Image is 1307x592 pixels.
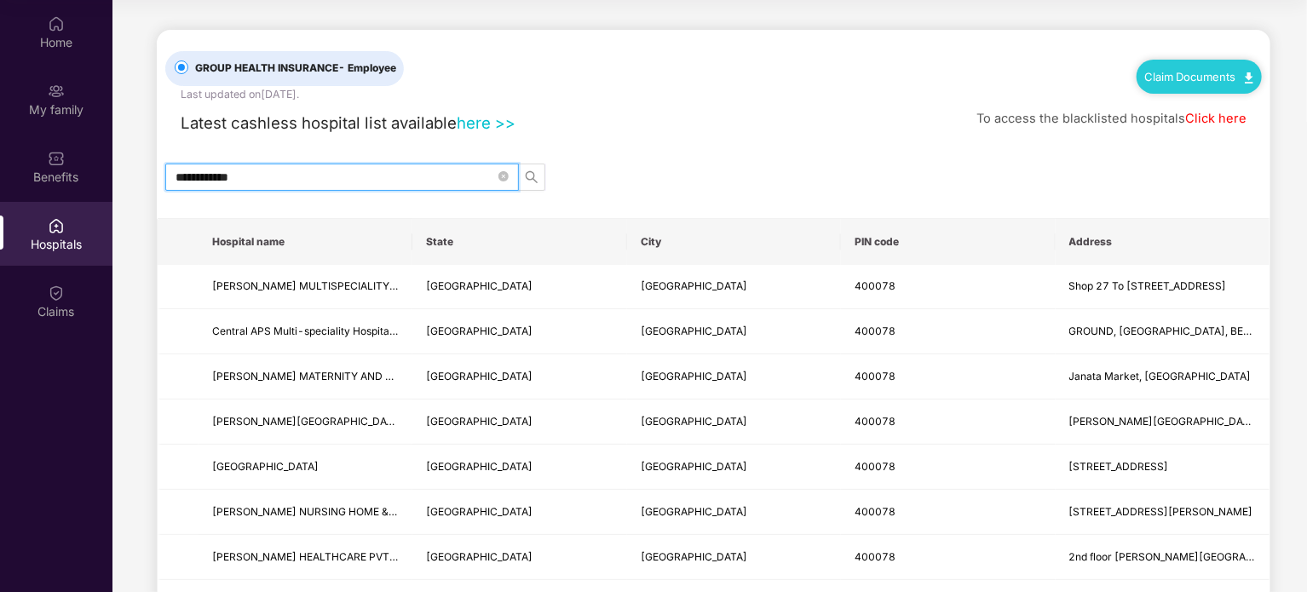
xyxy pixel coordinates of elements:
div: Last updated on [DATE] . [181,86,299,102]
img: svg+xml;base64,PHN2ZyBpZD0iSG9zcGl0YWxzIiB4bWxucz0iaHR0cDovL3d3dy53My5vcmcvMjAwMC9zdmciIHdpZHRoPS... [48,217,65,234]
button: search [518,164,545,191]
td: 2nd floor Jayshree plaza, above saraswat bank LBS Road Bhandup west [1056,535,1270,580]
td: Shiv Sagar Complex,B-Wing,, 1 St Floor,Kedare Chowk,Tembi Pada Road,Bhandup [1056,490,1270,535]
span: [PERSON_NAME] MULTISPECIALITY HOSPITAL & ICCU [212,279,480,292]
td: CENTRAL HOSPITAL [199,445,412,490]
span: [STREET_ADDRESS] [1069,460,1169,473]
a: here >> [457,113,515,132]
span: [GEOGRAPHIC_DATA] [641,325,747,337]
td: Maharashtra [412,309,626,354]
th: City [627,219,841,265]
td: 3 C 1ST FLOOR DREAM COMPLEX, LBS ROAD BHANDUP [1056,445,1270,490]
td: Maharashtra [412,399,626,445]
span: 400078 [855,325,895,337]
td: Mumbai [627,535,841,580]
span: 400078 [855,460,895,473]
span: search [519,170,544,184]
td: Maharashtra [412,354,626,399]
span: 400078 [855,415,895,428]
img: svg+xml;base64,PHN2ZyBpZD0iQ2xhaW0iIHhtbG5zPSJodHRwOi8vd3d3LnczLm9yZy8yMDAwL3N2ZyIgd2lkdGg9IjIwIi... [48,285,65,302]
span: [GEOGRAPHIC_DATA] [641,550,747,563]
td: Janata Market, Subhash Road [1056,354,1270,399]
td: Maharashtra [412,490,626,535]
td: Maharashtra [412,535,626,580]
span: [PERSON_NAME] NURSING HOME & ICCU [212,505,417,518]
span: To access the blacklisted hospitals [976,111,1185,126]
span: 400078 [855,279,895,292]
span: close-circle [498,171,509,181]
td: Mumbai [627,399,841,445]
span: [GEOGRAPHIC_DATA] [426,505,533,518]
img: svg+xml;base64,PHN2ZyBpZD0iQmVuZWZpdHMiIHhtbG5zPSJodHRwOi8vd3d3LnczLm9yZy8yMDAwL3N2ZyIgd2lkdGg9Ij... [48,150,65,167]
td: Shraddha Building, Bhandup Village Road [1056,399,1270,445]
td: Mumbai [627,445,841,490]
span: [GEOGRAPHIC_DATA] [426,550,533,563]
a: Claim Documents [1145,70,1253,83]
a: Click here [1185,111,1247,126]
td: Shop 27 To 31 Ground Floor, Bhandup Lake Road [1056,265,1270,310]
span: GROUP HEALTH INSURANCE [188,60,403,77]
td: Mumbai [627,354,841,399]
th: State [412,219,626,265]
td: JATKAR NURSING HOME & ICCU [199,490,412,535]
img: svg+xml;base64,PHN2ZyB4bWxucz0iaHR0cDovL3d3dy53My5vcmcvMjAwMC9zdmciIHdpZHRoPSIxMC40IiBoZWlnaHQ9Ij... [1245,72,1253,83]
span: 400078 [855,370,895,382]
span: [GEOGRAPHIC_DATA] [212,460,319,473]
td: ASHIRWAD MATERNITY AND NURSING HOME - BHANDUP [199,354,412,399]
span: [GEOGRAPHIC_DATA] [426,460,533,473]
td: GROUND, FLOOR MARIGOLD BUILDING, BEHIND MANGATRAM, PETROL PUMP LBS ROAD, Quarry Rd, JUNCTION, Bha... [1056,309,1270,354]
span: Address [1069,235,1256,249]
td: SKAJ HEALTHCARE PVT LTD [199,535,412,580]
span: Shop 27 To [STREET_ADDRESS] [1069,279,1227,292]
td: Central APS Multi-speciality Hospital and ICCU [199,309,412,354]
th: PIN code [841,219,1055,265]
td: DR BHATIA S HOSPITAL [199,399,412,445]
img: svg+xml;base64,PHN2ZyB3aWR0aD0iMjAiIGhlaWdodD0iMjAiIHZpZXdCb3g9IjAgMCAyMCAyMCIgZmlsbD0ibm9uZSIgeG... [48,83,65,100]
span: [STREET_ADDRESS][PERSON_NAME] [1069,505,1253,518]
span: close-circle [498,169,509,185]
td: Mumbai [627,265,841,310]
span: [PERSON_NAME][GEOGRAPHIC_DATA] [1069,415,1260,428]
span: [GEOGRAPHIC_DATA] [641,370,747,382]
span: [GEOGRAPHIC_DATA] [426,279,533,292]
img: svg+xml;base64,PHN2ZyBpZD0iSG9tZSIgeG1sbnM9Imh0dHA6Ly93d3cudzMub3JnLzIwMDAvc3ZnIiB3aWR0aD0iMjAiIG... [48,15,65,32]
span: 400078 [855,550,895,563]
td: Mumbai [627,490,841,535]
span: 400078 [855,505,895,518]
th: Hospital name [199,219,412,265]
span: - Employee [338,61,396,74]
span: [PERSON_NAME][GEOGRAPHIC_DATA] [212,415,403,428]
td: Maharashtra [412,445,626,490]
span: [PERSON_NAME] HEALTHCARE PVT LTD [212,550,412,563]
span: [GEOGRAPHIC_DATA] [641,415,747,428]
span: [GEOGRAPHIC_DATA] [641,505,747,518]
span: [PERSON_NAME] MATERNITY AND NURSING HOME - [GEOGRAPHIC_DATA] [212,370,584,382]
span: Janata Market, [GEOGRAPHIC_DATA] [1069,370,1252,382]
th: Address [1056,219,1270,265]
td: BHAVSAR MULTISPECIALITY HOSPITAL & ICCU [199,265,412,310]
span: Central APS Multi-speciality Hospital and ICCU [212,325,440,337]
span: [GEOGRAPHIC_DATA] [426,370,533,382]
span: Latest cashless hospital list available [181,113,457,132]
span: Hospital name [212,235,399,249]
td: Maharashtra [412,265,626,310]
span: [GEOGRAPHIC_DATA] [641,460,747,473]
td: Mumbai [627,309,841,354]
span: [GEOGRAPHIC_DATA] [426,325,533,337]
span: [GEOGRAPHIC_DATA] [426,415,533,428]
span: [GEOGRAPHIC_DATA] [641,279,747,292]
